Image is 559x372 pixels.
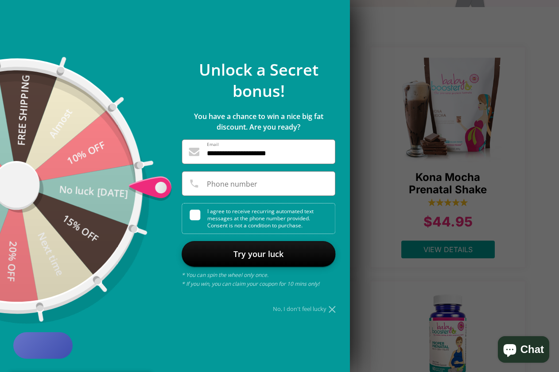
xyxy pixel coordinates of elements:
[207,142,219,146] label: Email
[495,336,552,365] inbox-online-store-chat: Shopify online store chat
[207,180,257,188] label: Phone number
[182,111,335,132] p: You have a chance to win a nice big fat discount. Are you ready?
[182,59,335,102] p: Unlock a Secret bonus!
[13,332,73,359] button: Rewards
[182,280,335,288] p: * If you win, you can claim your coupon for 10 mins only!
[182,306,335,312] div: No, I don't feel lucky
[190,203,335,234] div: I agree to receive recurring automated text messages at the phone number provided. Consent is not...
[182,271,335,280] p: * You can spin the wheel only once.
